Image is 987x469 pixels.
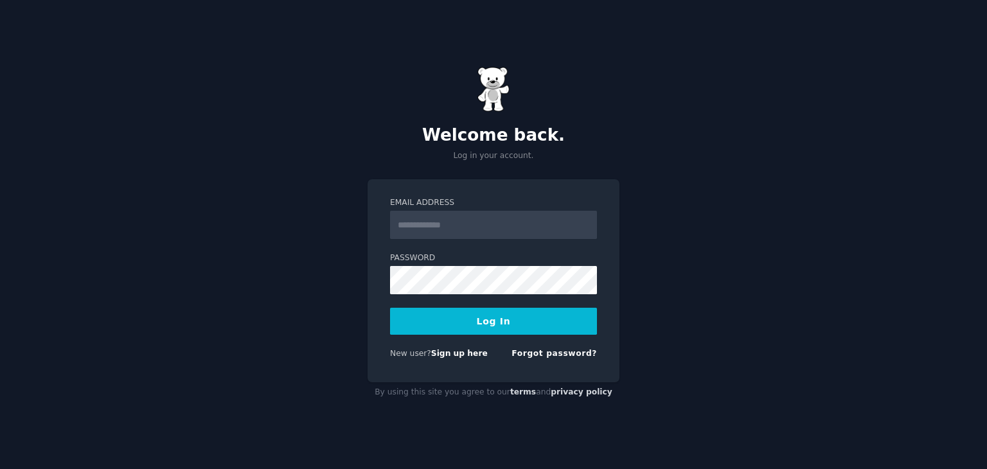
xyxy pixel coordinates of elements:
[390,349,431,358] span: New user?
[551,387,612,396] a: privacy policy
[390,197,597,209] label: Email Address
[510,387,536,396] a: terms
[477,67,510,112] img: Gummy Bear
[511,349,597,358] a: Forgot password?
[431,349,488,358] a: Sign up here
[390,252,597,264] label: Password
[390,308,597,335] button: Log In
[368,125,619,146] h2: Welcome back.
[368,150,619,162] p: Log in your account.
[368,382,619,403] div: By using this site you agree to our and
